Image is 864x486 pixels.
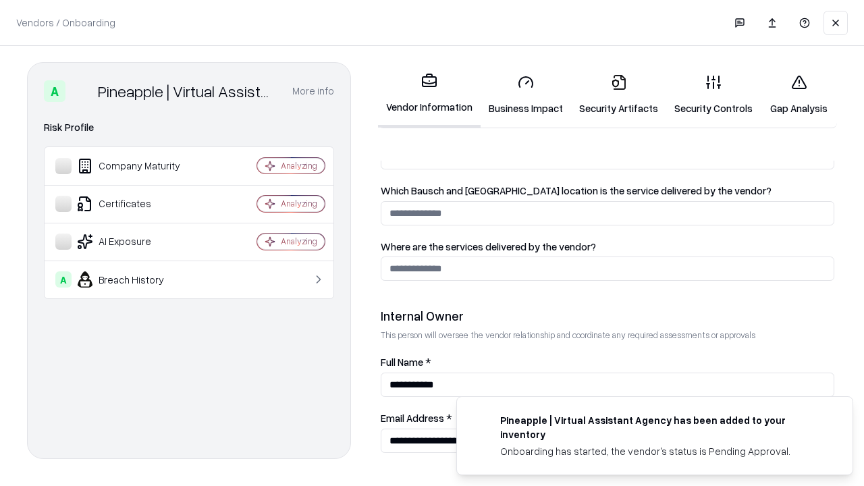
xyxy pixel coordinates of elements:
[98,80,276,102] div: Pineapple | Virtual Assistant Agency
[381,242,834,252] label: Where are the services delivered by the vendor?
[55,271,217,288] div: Breach History
[55,196,217,212] div: Certificates
[281,198,317,209] div: Analyzing
[55,234,217,250] div: AI Exposure
[481,63,571,126] a: Business Impact
[44,80,65,102] div: A
[381,413,834,423] label: Email Address *
[281,160,317,171] div: Analyzing
[500,413,820,441] div: Pineapple | Virtual Assistant Agency has been added to your inventory
[381,357,834,367] label: Full Name *
[381,308,834,324] div: Internal Owner
[381,329,834,341] p: This person will oversee the vendor relationship and coordinate any required assessments or appro...
[761,63,837,126] a: Gap Analysis
[71,80,92,102] img: Pineapple | Virtual Assistant Agency
[381,186,834,196] label: Which Bausch and [GEOGRAPHIC_DATA] location is the service delivered by the vendor?
[378,62,481,128] a: Vendor Information
[500,444,820,458] div: Onboarding has started, the vendor's status is Pending Approval.
[281,236,317,247] div: Analyzing
[473,413,489,429] img: trypineapple.com
[571,63,666,126] a: Security Artifacts
[44,119,334,136] div: Risk Profile
[55,271,72,288] div: A
[55,158,217,174] div: Company Maturity
[16,16,115,30] p: Vendors / Onboarding
[666,63,761,126] a: Security Controls
[292,79,334,103] button: More info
